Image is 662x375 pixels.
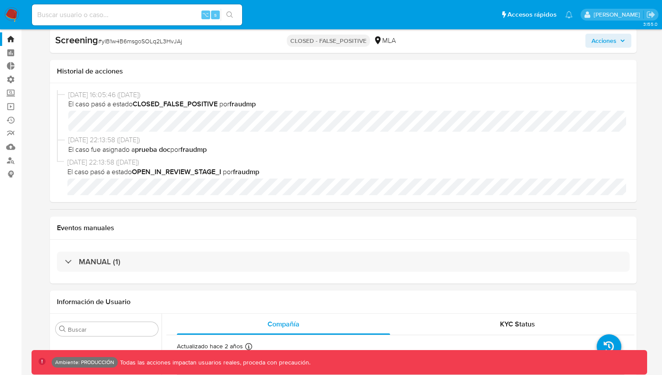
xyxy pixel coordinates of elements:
span: ⌥ [202,11,209,19]
b: fraudmp [233,167,259,177]
input: Buscar usuario o caso... [32,9,242,21]
h1: Historial de acciones [57,67,630,76]
b: Screening [55,33,98,47]
span: Compañía [268,319,299,329]
span: [DATE] 16:05:46 ([DATE]) [68,90,626,100]
b: OPEN_IN_REVIEW_STAGE_I [132,167,221,177]
div: MANUAL (1) [57,252,630,272]
p: Ambiente: PRODUCCIÓN [55,361,114,364]
input: Buscar [68,326,155,333]
b: fraudmp [180,144,207,154]
p: CLOSED - FALSE_POSITIVE [287,35,370,47]
h1: Eventos manuales [57,224,630,232]
h1: Información de Usuario [57,298,130,306]
span: El caso fue asignado a por [68,145,626,154]
span: El caso pasó a estado por [68,99,626,109]
button: Inversiones [52,348,162,369]
p: Actualizado hace 2 años [177,342,243,350]
b: prueba doc [135,144,170,154]
span: 3.155.0 [643,21,658,28]
div: MLA [373,36,396,46]
a: Notificaciones [565,11,573,18]
span: Acciones [592,34,616,48]
span: KYC Status [500,319,535,329]
a: Salir [646,10,655,19]
span: # yIB1w4B6msgoSOLq2L3HvJAj [98,37,182,46]
h3: MANUAL (1) [79,257,120,266]
span: s [214,11,217,19]
p: Todas las acciones impactan usuarios reales, proceda con precaución. [118,358,310,367]
span: [DATE] 22:13:58 ([DATE]) [67,158,626,167]
p: ramiro.carbonell@mercadolibre.com.co [594,11,643,19]
span: [DATE] 22:13:58 ([DATE]) [68,135,626,145]
span: El caso pasó a estado por [67,167,626,177]
b: CLOSED_FALSE_POSITIVE [133,99,218,109]
button: search-icon [221,9,239,21]
span: Accesos rápidos [507,10,556,19]
b: fraudmp [229,99,256,109]
button: Acciones [585,34,631,48]
button: Buscar [59,326,66,333]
